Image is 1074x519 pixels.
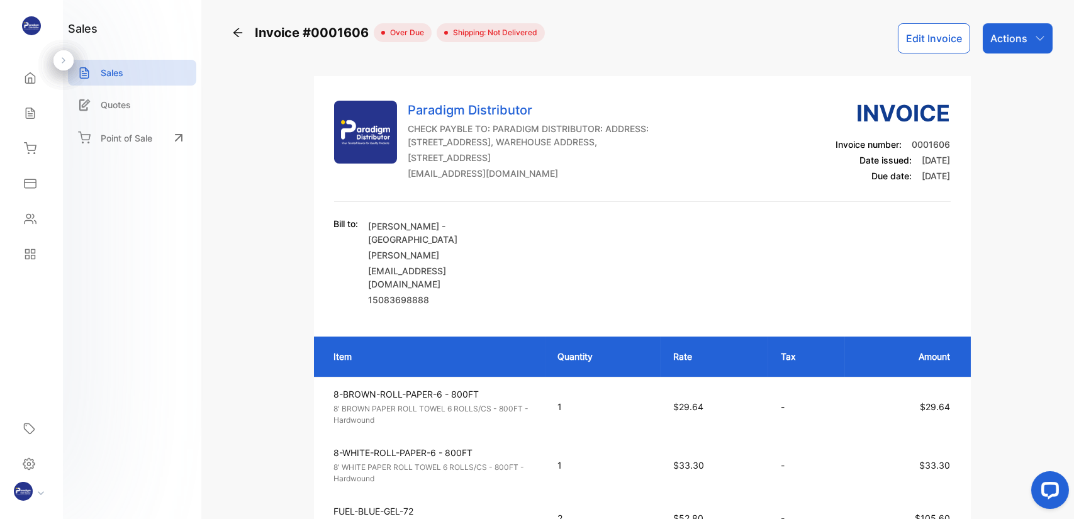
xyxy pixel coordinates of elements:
[990,31,1027,46] p: Actions
[922,155,951,165] span: [DATE]
[408,101,650,120] p: Paradigm Distributor
[334,217,359,230] p: Bill to:
[858,350,950,363] p: Amount
[385,27,424,38] span: over due
[836,96,951,130] h3: Invoice
[781,350,833,363] p: Tax
[920,401,951,412] span: $29.64
[408,167,650,180] p: [EMAIL_ADDRESS][DOMAIN_NAME]
[255,23,374,42] span: Invoice #0001606
[68,92,196,118] a: Quotes
[68,20,98,37] h1: sales
[68,60,196,86] a: Sales
[22,16,41,35] img: logo
[101,66,123,79] p: Sales
[673,350,755,363] p: Rate
[448,27,537,38] span: Shipping: Not Delivered
[334,388,535,401] p: 8-BROWN-ROLL-PAPER-6 - 800FT
[673,460,704,471] span: $33.30
[369,264,513,291] p: [EMAIL_ADDRESS][DOMAIN_NAME]
[898,23,970,53] button: Edit Invoice
[781,400,833,413] p: -
[14,482,33,501] img: profile
[334,403,535,426] p: 8' BROWN PAPER ROLL TOWEL 6 ROLLS/CS - 800FT - Hardwound
[68,124,196,152] a: Point of Sale
[781,459,833,472] p: -
[334,505,535,518] p: FUEL-BLUE-GEL-72
[369,293,513,306] p: 15083698888
[408,151,650,164] p: [STREET_ADDRESS]
[558,459,649,472] p: 1
[334,101,397,164] img: Company Logo
[369,220,513,246] p: [PERSON_NAME] - [GEOGRAPHIC_DATA]
[334,446,535,459] p: 8-WHITE-ROLL-PAPER-6 - 800FT
[369,248,513,262] p: [PERSON_NAME]
[334,462,535,484] p: 8' WHITE PAPER ROLL TOWEL 6 ROLLS/CS - 800FT - Hardwound
[920,460,951,471] span: $33.30
[1021,466,1074,519] iframe: LiveChat chat widget
[558,350,649,363] p: Quantity
[912,139,951,150] span: 0001606
[334,350,533,363] p: Item
[836,139,902,150] span: Invoice number:
[860,155,912,165] span: Date issued:
[558,400,649,413] p: 1
[101,131,152,145] p: Point of Sale
[408,122,650,148] p: CHECK PAYBLE TO: PARADIGM DISTRIBUTOR: ADDRESS: [STREET_ADDRESS], WAREHOUSE ADDRESS,
[922,170,951,181] span: [DATE]
[872,170,912,181] span: Due date:
[983,23,1053,53] button: Actions
[673,401,703,412] span: $29.64
[101,98,131,111] p: Quotes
